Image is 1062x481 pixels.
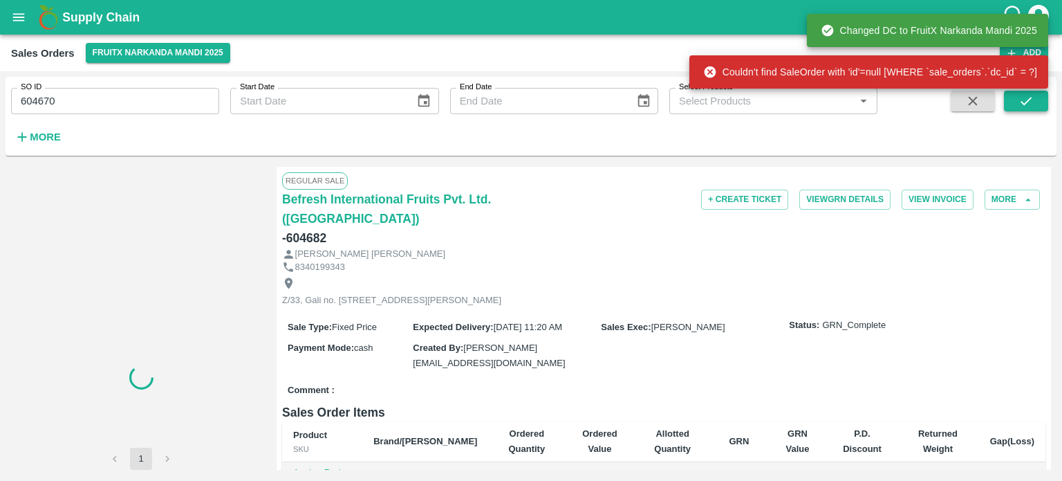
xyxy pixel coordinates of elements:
[354,343,373,353] span: cash
[282,190,537,228] a: Befresh International Fruits Pvt. Ltd.([GEOGRAPHIC_DATA])
[1002,5,1026,30] div: customer-support
[30,131,61,143] strong: More
[293,443,351,455] div: SKU
[990,436,1034,446] b: Gap(Loss)
[282,403,1045,422] h6: Sales Order Items
[62,8,1002,27] a: Supply Chain
[295,248,445,261] p: [PERSON_NAME] [PERSON_NAME]
[985,190,1040,210] button: More
[288,322,332,332] label: Sale Type :
[413,322,493,332] label: Expected Delivery :
[601,322,651,332] label: Sales Exec :
[288,343,354,353] label: Payment Mode :
[799,190,891,210] button: ViewGRN Details
[494,322,562,332] span: [DATE] 11:20 AM
[11,44,75,62] div: Sales Orders
[582,428,617,454] b: Ordered Value
[785,428,809,454] b: GRN Value
[450,88,625,114] input: End Date
[631,88,657,114] button: Choose date
[230,88,405,114] input: Start Date
[240,82,274,93] label: Start Date
[413,343,565,368] span: [PERSON_NAME][EMAIL_ADDRESS][DOMAIN_NAME]
[295,261,345,274] p: 8340199343
[293,430,327,440] b: Product
[918,428,958,454] b: Returned Weight
[703,60,1037,84] div: Couldn't find SaleOrder with 'id'=null [WHERE `sale_orders`.`dc_id` = ?]
[102,448,180,470] nav: pagination navigation
[373,436,477,446] b: Brand/[PERSON_NAME]
[822,319,886,332] span: GRN_Complete
[35,3,62,31] img: logo
[673,92,850,110] input: Select Products
[332,322,377,332] span: Fixed Price
[679,82,733,93] label: Select Products
[86,43,230,63] button: Select DC
[282,172,348,189] span: Regular Sale
[460,82,492,93] label: End Date
[701,190,788,210] button: + Create Ticket
[821,18,1037,43] div: Changed DC to FruitX Narkanda Mandi 2025
[855,92,873,110] button: Open
[62,10,140,24] b: Supply Chain
[21,82,41,93] label: SO ID
[11,88,219,114] input: Enter SO ID
[789,319,819,332] label: Status:
[654,428,691,454] b: Allotted Quantity
[282,294,501,307] p: Z/33, Gali no. [STREET_ADDRESS][PERSON_NAME]
[11,125,64,149] button: More
[508,428,545,454] b: Ordered Quantity
[843,428,882,454] b: P.D. Discount
[130,448,152,470] button: page 1
[411,88,437,114] button: Choose date
[1026,3,1051,32] div: account of current user
[729,436,749,446] b: GRN
[288,384,335,397] label: Comment :
[902,190,973,210] button: View Invoice
[413,343,463,353] label: Created By :
[282,228,326,248] h6: - 604682
[651,322,725,332] span: [PERSON_NAME]
[3,1,35,33] button: open drawer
